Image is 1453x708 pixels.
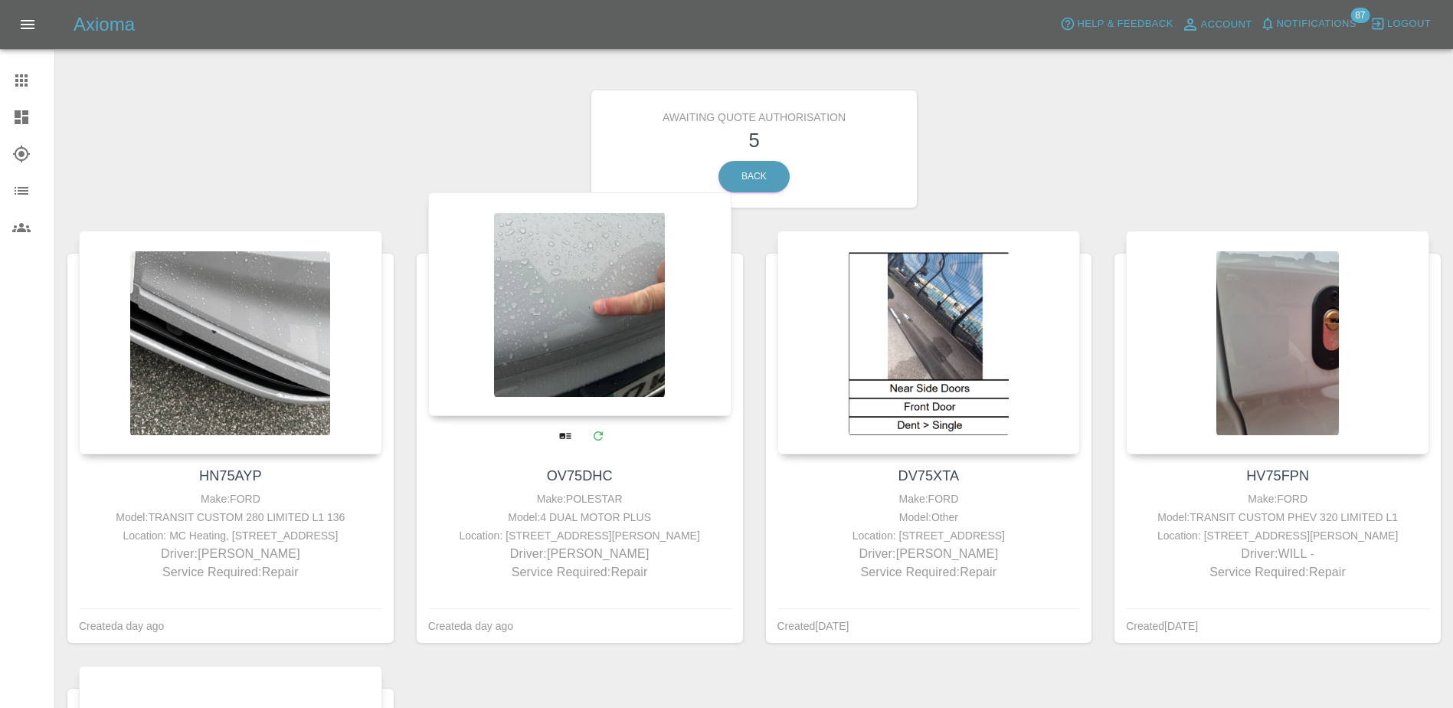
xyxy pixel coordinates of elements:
[582,420,614,451] a: Modify
[781,490,1077,508] div: Make: FORD
[432,508,728,526] div: Model: 4 DUAL MOTOR PLUS
[432,545,728,563] p: Driver: [PERSON_NAME]
[718,161,790,192] a: Back
[1130,490,1425,508] div: Make: FORD
[199,468,262,483] a: HN75AYP
[83,508,378,526] div: Model: TRANSIT CUSTOM 280 LIMITED L1 136
[83,545,378,563] p: Driver: [PERSON_NAME]
[781,563,1077,582] p: Service Required: Repair
[1366,12,1435,36] button: Logout
[603,102,906,126] h6: Awaiting Quote Authorisation
[1077,15,1173,33] span: Help & Feedback
[1130,563,1425,582] p: Service Required: Repair
[1126,617,1198,635] div: Created [DATE]
[781,545,1077,563] p: Driver: [PERSON_NAME]
[432,490,728,508] div: Make: POLESTAR
[781,526,1077,545] div: Location: [STREET_ADDRESS]
[432,526,728,545] div: Location: [STREET_ADDRESS][PERSON_NAME]
[83,490,378,508] div: Make: FORD
[1130,508,1425,526] div: Model: TRANSIT CUSTOM PHEV 320 LIMITED L1
[1256,12,1360,36] button: Notifications
[603,126,906,155] h3: 5
[1350,8,1370,23] span: 87
[547,468,613,483] a: OV75DHC
[1177,12,1256,37] a: Account
[1387,15,1431,33] span: Logout
[1130,545,1425,563] p: Driver: WILL -
[898,468,960,483] a: DV75XTA
[9,6,46,43] button: Open drawer
[83,526,378,545] div: Location: MC Heating, [STREET_ADDRESS]
[79,617,164,635] div: Created a day ago
[1246,468,1309,483] a: HV75FPN
[1277,15,1356,33] span: Notifications
[432,563,728,582] p: Service Required: Repair
[1056,12,1176,36] button: Help & Feedback
[777,617,849,635] div: Created [DATE]
[549,420,581,451] a: View
[781,508,1077,526] div: Model: Other
[83,563,378,582] p: Service Required: Repair
[1201,16,1252,34] span: Account
[1130,526,1425,545] div: Location: [STREET_ADDRESS][PERSON_NAME]
[74,12,135,37] h5: Axioma
[428,617,513,635] div: Created a day ago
